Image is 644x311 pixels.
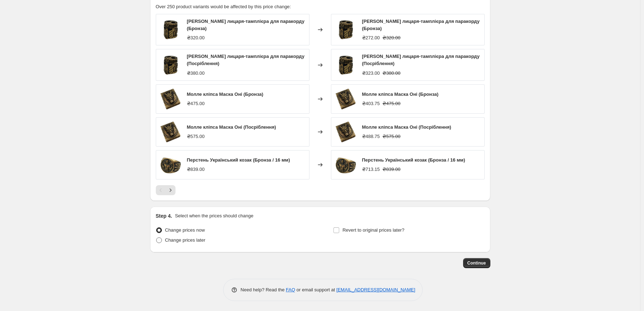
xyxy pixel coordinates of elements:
[160,154,181,176] img: 6_41f7ea72-2f57-433c-b136-f7542cfea0c5_80x.jpg
[362,54,480,66] span: [PERSON_NAME] лицаря-тамплієра для паракорду (Посріблення)
[187,19,304,31] span: [PERSON_NAME] лицаря-тамплієра для паракорду (Бронза)
[156,212,172,219] h2: Step 4.
[295,287,336,292] span: or email support at
[156,185,176,195] nav: Pagination
[335,54,356,76] img: 10_45256b0e-360d-47f9-bc67-88bef311ae00_80x.jpg
[362,100,380,107] div: ₴403.75
[362,133,380,140] div: ₴488.75
[165,227,205,233] span: Change prices now
[383,133,400,140] strike: ₴575.00
[160,121,181,143] img: 4_788d1d24-04f0-4df9-969f-aadd0577d85c_80x.jpg
[187,133,205,140] div: ₴575.00
[187,124,276,130] span: Молле кліпса Маска Оні (Посріблення)
[187,166,205,173] div: ₴839.00
[362,166,380,173] div: ₴713.15
[383,100,400,107] strike: ₴475.00
[335,19,356,40] img: 10_45256b0e-360d-47f9-bc67-88bef311ae00_80x.jpg
[335,121,356,143] img: 4_788d1d24-04f0-4df9-969f-aadd0577d85c_80x.jpg
[160,88,181,110] img: 4_788d1d24-04f0-4df9-969f-aadd0577d85c_80x.jpg
[160,19,181,40] img: 10_45256b0e-360d-47f9-bc67-88bef311ae00_80x.jpg
[383,34,400,41] strike: ₴320.00
[187,70,205,77] div: ₴380.00
[187,157,290,163] span: Перстень Український козак (Бронза / 16 мм)
[362,70,380,77] div: ₴323.00
[467,260,486,266] span: Continue
[335,154,356,176] img: 6_41f7ea72-2f57-433c-b136-f7542cfea0c5_80x.jpg
[383,70,400,77] strike: ₴380.00
[362,157,465,163] span: Перстень Український козак (Бронза / 16 мм)
[362,34,380,41] div: ₴272.00
[160,54,181,76] img: 10_45256b0e-360d-47f9-bc67-88bef311ae00_80x.jpg
[165,237,206,243] span: Change prices later
[187,34,205,41] div: ₴320.00
[362,92,439,97] span: Молле кліпса Маска Оні (Бронза)
[187,92,264,97] span: Молле кліпса Маска Оні (Бронза)
[286,287,295,292] a: FAQ
[383,166,400,173] strike: ₴839.00
[463,258,490,268] button: Continue
[335,88,356,110] img: 4_788d1d24-04f0-4df9-969f-aadd0577d85c_80x.jpg
[336,287,415,292] a: [EMAIL_ADDRESS][DOMAIN_NAME]
[342,227,404,233] span: Revert to original prices later?
[362,124,451,130] span: Молле кліпса Маска Оні (Посріблення)
[165,185,176,195] button: Next
[187,100,205,107] div: ₴475.00
[362,19,480,31] span: [PERSON_NAME] лицаря-тамплієра для паракорду (Бронза)
[187,54,304,66] span: [PERSON_NAME] лицаря-тамплієра для паракорду (Посріблення)
[156,4,291,9] span: Over 250 product variants would be affected by this price change:
[175,212,253,219] p: Select when the prices should change
[241,287,286,292] span: Need help? Read the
